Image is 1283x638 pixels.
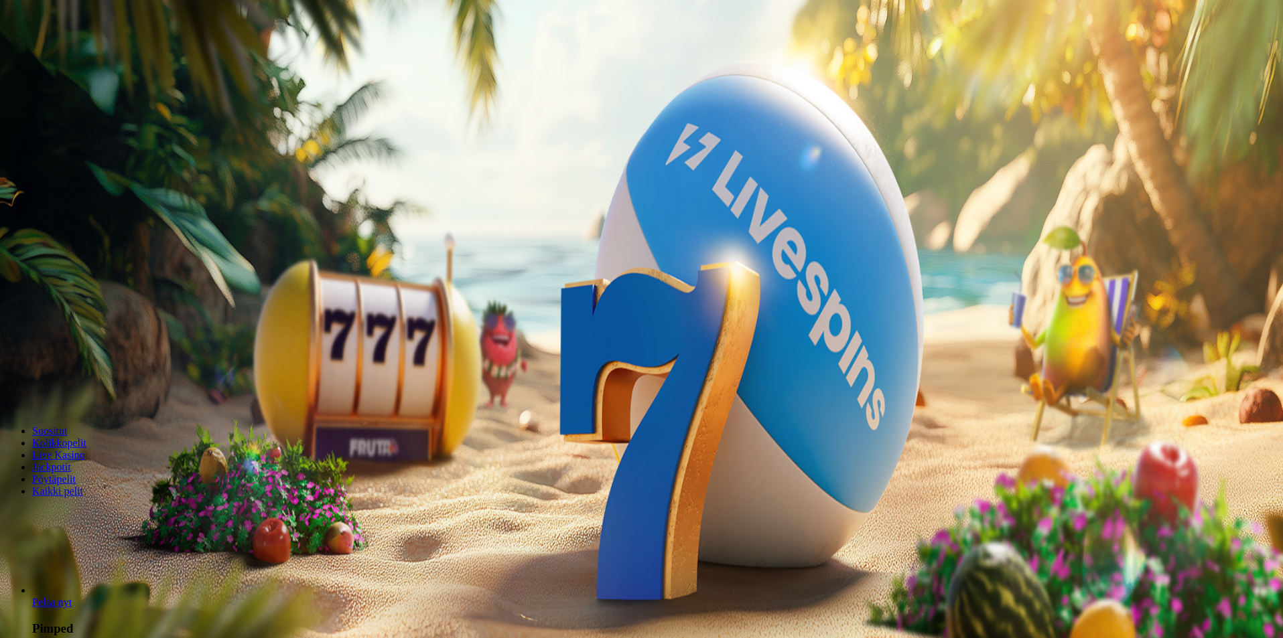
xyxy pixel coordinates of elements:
[32,473,76,485] a: Pöytäpelit
[32,596,72,608] span: Pelaa nyt
[32,425,67,436] a: Suositut
[5,402,1278,497] nav: Lobby
[32,596,72,608] a: Pimped
[32,461,71,473] a: Jackpotit
[32,449,85,461] a: Live Kasino
[32,621,1278,636] h3: Pimped
[32,584,1278,636] article: Pimped
[32,485,83,497] a: Kaikki pelit
[32,437,86,449] a: Kolikkopelit
[5,402,1278,522] header: Lobby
